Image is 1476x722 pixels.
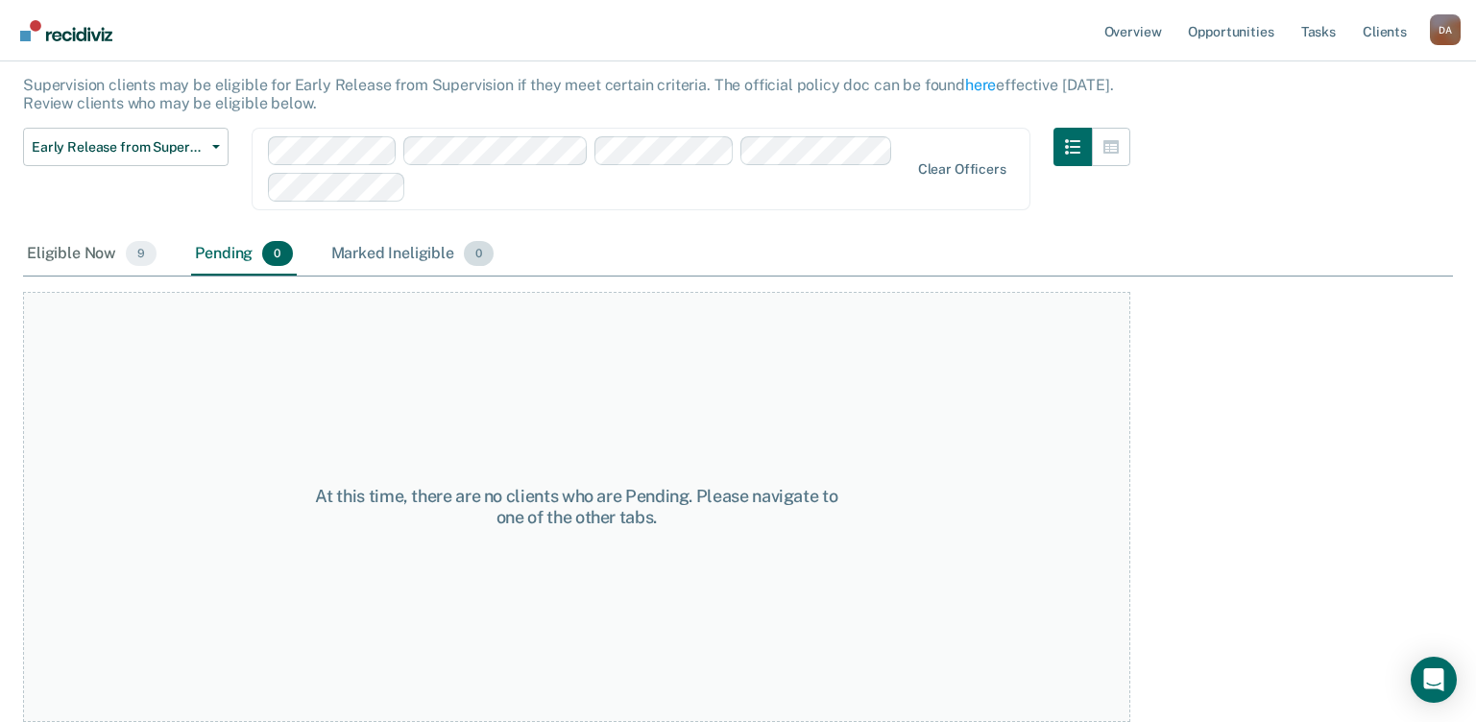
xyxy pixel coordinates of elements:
[23,128,229,166] button: Early Release from Supervision
[1430,14,1461,45] button: Profile dropdown button
[327,233,498,276] div: Marked Ineligible0
[965,76,996,94] a: here
[1430,14,1461,45] div: D A
[918,161,1006,178] div: Clear officers
[262,241,292,266] span: 0
[20,20,112,41] img: Recidiviz
[126,241,157,266] span: 9
[464,241,494,266] span: 0
[23,233,160,276] div: Eligible Now9
[191,233,296,276] div: Pending0
[301,486,853,527] div: At this time, there are no clients who are Pending. Please navigate to one of the other tabs.
[23,76,1114,112] p: Supervision clients may be eligible for Early Release from Supervision if they meet certain crite...
[1411,657,1457,703] div: Open Intercom Messenger
[32,139,205,156] span: Early Release from Supervision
